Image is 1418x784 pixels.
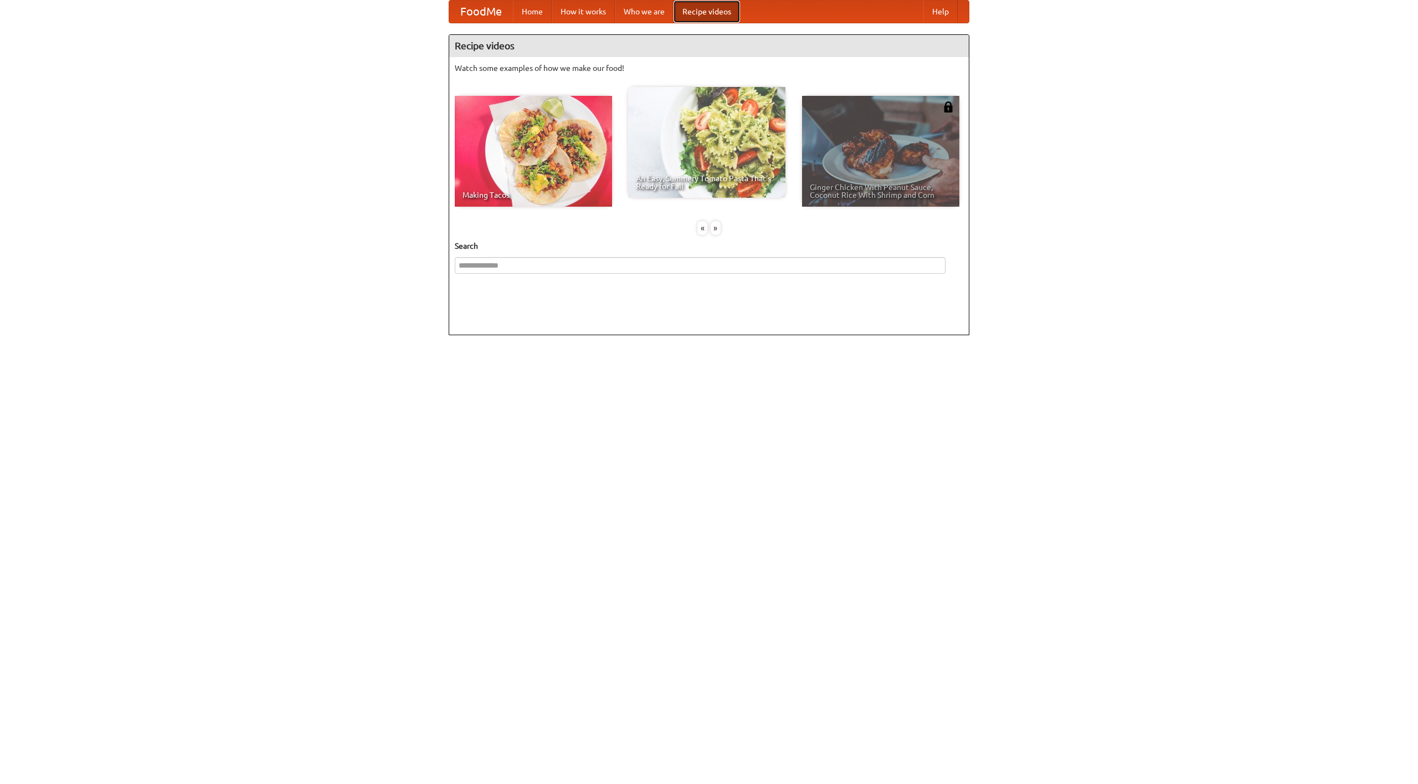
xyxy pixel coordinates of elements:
a: How it works [552,1,615,23]
div: « [697,221,707,235]
a: Help [923,1,958,23]
span: An Easy, Summery Tomato Pasta That's Ready for Fall [636,175,778,190]
a: Who we are [615,1,674,23]
h5: Search [455,240,963,252]
h4: Recipe videos [449,35,969,57]
span: Making Tacos [463,191,604,199]
img: 483408.png [943,101,954,112]
a: FoodMe [449,1,513,23]
p: Watch some examples of how we make our food! [455,63,963,74]
div: » [711,221,721,235]
a: Home [513,1,552,23]
a: An Easy, Summery Tomato Pasta That's Ready for Fall [628,87,785,198]
a: Making Tacos [455,96,612,207]
a: Recipe videos [674,1,740,23]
